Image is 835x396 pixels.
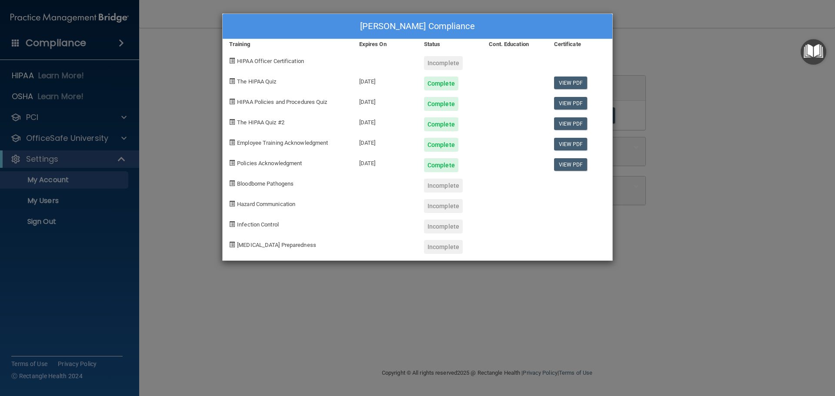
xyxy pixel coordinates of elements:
div: Complete [424,117,458,131]
span: HIPAA Officer Certification [237,58,304,64]
div: Status [417,39,482,50]
span: The HIPAA Quiz [237,78,276,85]
span: Policies Acknowledgment [237,160,302,166]
div: Complete [424,138,458,152]
span: HIPAA Policies and Procedures Quiz [237,99,327,105]
div: Complete [424,97,458,111]
button: Open Resource Center [801,39,826,65]
span: [MEDICAL_DATA] Preparedness [237,242,316,248]
span: The HIPAA Quiz #2 [237,119,284,126]
span: Bloodborne Pathogens [237,180,294,187]
div: Incomplete [424,56,463,70]
div: [PERSON_NAME] Compliance [223,14,612,39]
div: Training [223,39,353,50]
a: View PDF [554,97,588,110]
div: [DATE] [353,70,417,90]
div: Incomplete [424,240,463,254]
span: Infection Control [237,221,279,228]
div: Cont. Education [482,39,547,50]
div: [DATE] [353,131,417,152]
div: [DATE] [353,90,417,111]
div: [DATE] [353,111,417,131]
a: View PDF [554,138,588,150]
div: Incomplete [424,179,463,193]
div: Complete [424,77,458,90]
span: Employee Training Acknowledgment [237,140,328,146]
a: View PDF [554,117,588,130]
a: View PDF [554,77,588,89]
div: Incomplete [424,199,463,213]
span: Hazard Communication [237,201,295,207]
a: View PDF [554,158,588,171]
div: [DATE] [353,152,417,172]
div: Expires On [353,39,417,50]
div: Certificate [548,39,612,50]
div: Incomplete [424,220,463,233]
div: Complete [424,158,458,172]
